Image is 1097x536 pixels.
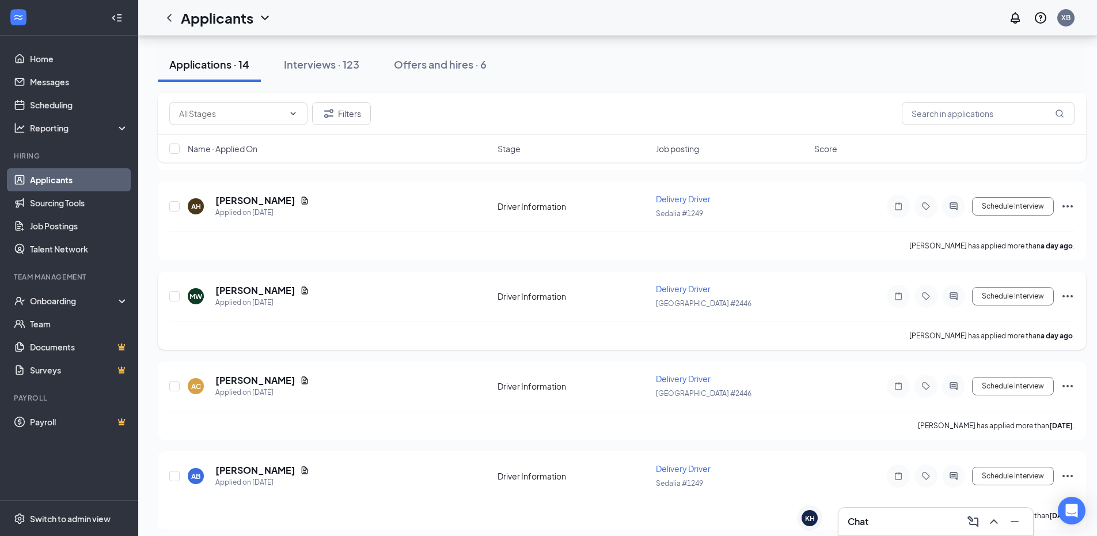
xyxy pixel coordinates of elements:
[30,191,128,214] a: Sourcing Tools
[891,292,905,301] svg: Note
[909,241,1075,251] p: [PERSON_NAME] has applied more than .
[814,143,837,154] span: Score
[30,93,128,116] a: Scheduling
[919,292,933,301] svg: Tag
[947,202,961,211] svg: ActiveChat
[1058,497,1085,524] div: Open Intercom Messenger
[947,382,961,391] svg: ActiveChat
[972,377,1054,395] button: Schedule Interview
[300,376,309,385] svg: Document
[189,292,202,301] div: MW
[1008,515,1022,529] svg: Minimize
[656,479,703,488] span: Sedalia #1249
[14,151,126,161] div: Hiring
[30,358,128,382] a: SurveysCrown
[498,201,649,212] div: Driver Information
[30,70,128,93] a: Messages
[215,284,295,297] h5: [PERSON_NAME]
[312,102,371,125] button: Filter Filters
[111,12,123,24] svg: Collapse
[300,466,309,475] svg: Document
[215,387,309,398] div: Applied on [DATE]
[1049,421,1073,430] b: [DATE]
[30,513,111,524] div: Switch to admin view
[300,196,309,205] svg: Document
[191,202,201,212] div: AH
[498,143,521,154] span: Stage
[498,290,649,302] div: Driver Information
[1034,11,1047,25] svg: QuestionInfo
[215,194,295,207] h5: [PERSON_NAME]
[215,477,309,488] div: Applied on [DATE]
[1061,289,1075,303] svg: Ellipses
[215,374,295,387] h5: [PERSON_NAME]
[891,471,905,481] svg: Note
[966,515,980,529] svg: ComposeMessage
[919,382,933,391] svg: Tag
[191,382,201,391] div: AC
[191,471,200,481] div: AB
[14,272,126,282] div: Team Management
[1005,512,1024,531] button: Minimize
[30,410,128,433] a: PayrollCrown
[1041,331,1073,340] b: a day ago
[30,237,128,261] a: Talent Network
[258,11,272,25] svg: ChevronDown
[30,214,128,237] a: Job Postings
[909,331,1075,341] p: [PERSON_NAME] has applied more than .
[972,467,1054,485] button: Schedule Interview
[30,295,119,307] div: Onboarding
[162,11,176,25] svg: ChevronLeft
[1041,241,1073,250] b: a day ago
[891,202,905,211] svg: Note
[656,389,751,398] span: [GEOGRAPHIC_DATA] #2446
[972,197,1054,216] button: Schedule Interview
[656,143,699,154] span: Job posting
[30,47,128,70] a: Home
[30,122,129,134] div: Reporting
[1061,13,1071,22] div: XB
[902,102,1075,125] input: Search in applications
[656,299,751,308] span: [GEOGRAPHIC_DATA] #2446
[985,512,1003,531] button: ChevronUp
[394,57,487,71] div: Offers and hires · 6
[322,107,336,120] svg: Filter
[947,292,961,301] svg: ActiveChat
[30,312,128,335] a: Team
[30,168,128,191] a: Applicants
[169,57,249,71] div: Applications · 14
[30,335,128,358] a: DocumentsCrown
[179,107,284,120] input: All Stages
[13,12,24,23] svg: WorkstreamLogo
[918,421,1075,431] p: [PERSON_NAME] has applied more than .
[14,393,126,403] div: Payroll
[1061,469,1075,483] svg: Ellipses
[919,202,933,211] svg: Tag
[964,512,982,531] button: ComposeMessage
[181,8,253,28] h1: Applicants
[1061,199,1075,213] svg: Ellipses
[1055,109,1064,118] svg: MagnifyingGlass
[300,286,309,295] svg: Document
[891,382,905,391] svg: Note
[498,470,649,482] div: Driver Information
[14,295,25,307] svg: UserCheck
[215,297,309,308] div: Applied on [DATE]
[1049,511,1073,520] b: [DATE]
[284,57,359,71] div: Interviews · 123
[498,380,649,392] div: Driver Information
[289,109,298,118] svg: ChevronDown
[215,207,309,218] div: Applied on [DATE]
[947,471,961,481] svg: ActiveChat
[656,463,711,474] span: Delivery Driver
[919,471,933,481] svg: Tag
[805,514,815,523] div: KH
[656,284,711,294] span: Delivery Driver
[848,515,868,528] h3: Chat
[972,287,1054,305] button: Schedule Interview
[1061,379,1075,393] svg: Ellipses
[14,122,25,134] svg: Analysis
[987,515,1001,529] svg: ChevronUp
[1008,11,1022,25] svg: Notifications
